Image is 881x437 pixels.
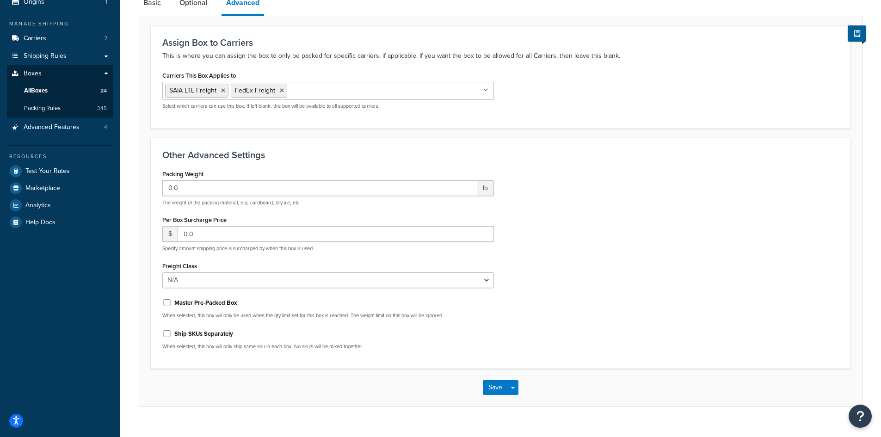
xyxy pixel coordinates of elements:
a: Analytics [7,197,113,214]
label: Carriers This Box Applies to [162,72,236,79]
a: Advanced Features4 [7,119,113,136]
span: 345 [97,105,107,112]
span: Shipping Rules [24,52,67,60]
div: Resources [7,153,113,160]
label: Freight Class [162,263,197,270]
h3: Assign Box to Carriers [162,37,839,48]
span: lb [477,180,494,196]
span: Marketplace [25,185,60,192]
span: 4 [104,123,107,131]
span: Help Docs [25,219,55,227]
a: Shipping Rules [7,48,113,65]
li: Advanced Features [7,119,113,136]
li: Packing Rules [7,100,113,117]
label: Master Pre-Packed Box [174,299,237,307]
span: 7 [105,35,107,43]
span: Test Your Rates [25,167,70,175]
a: AllBoxes24 [7,82,113,99]
p: This is where you can assign the box to only be packed for specific carriers, if applicable. If y... [162,50,839,62]
span: 24 [100,87,107,95]
span: Advanced Features [24,123,80,131]
span: All Boxes [24,87,48,95]
a: Packing Rules345 [7,100,113,117]
p: Select which carriers can use this box. If left blank, this box will be available to all supporte... [162,103,494,110]
p: The weight of the packing material, e.g. cardboard, dry ice, etc [162,199,494,206]
a: Carriers7 [7,30,113,47]
span: SAIA LTL Freight [169,86,216,95]
span: Boxes [24,70,42,78]
span: Packing Rules [24,105,61,112]
label: Per Box Surcharge Price [162,216,227,223]
li: Carriers [7,30,113,47]
button: Show Help Docs [848,25,866,42]
a: Boxes [7,65,113,82]
span: $ [162,226,178,242]
span: Analytics [25,202,51,209]
li: Boxes [7,65,113,118]
span: FedEx Freight [235,86,275,95]
a: Marketplace [7,180,113,197]
p: When selected, this box will only be used when the qty limit set for this box is reached. The wei... [162,312,494,319]
a: Help Docs [7,214,113,231]
p: Specify amount shipping price is surcharged by when this box is used [162,245,494,252]
label: Ship SKUs Separately [174,330,233,338]
a: Test Your Rates [7,163,113,179]
span: Carriers [24,35,46,43]
button: Save [483,380,508,395]
p: When selected, this box will only ship same sku in each box. No sku's will be mixed together. [162,343,494,350]
div: Manage Shipping [7,20,113,28]
h3: Other Advanced Settings [162,150,839,160]
label: Packing Weight [162,171,203,178]
button: Open Resource Center [849,405,872,428]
